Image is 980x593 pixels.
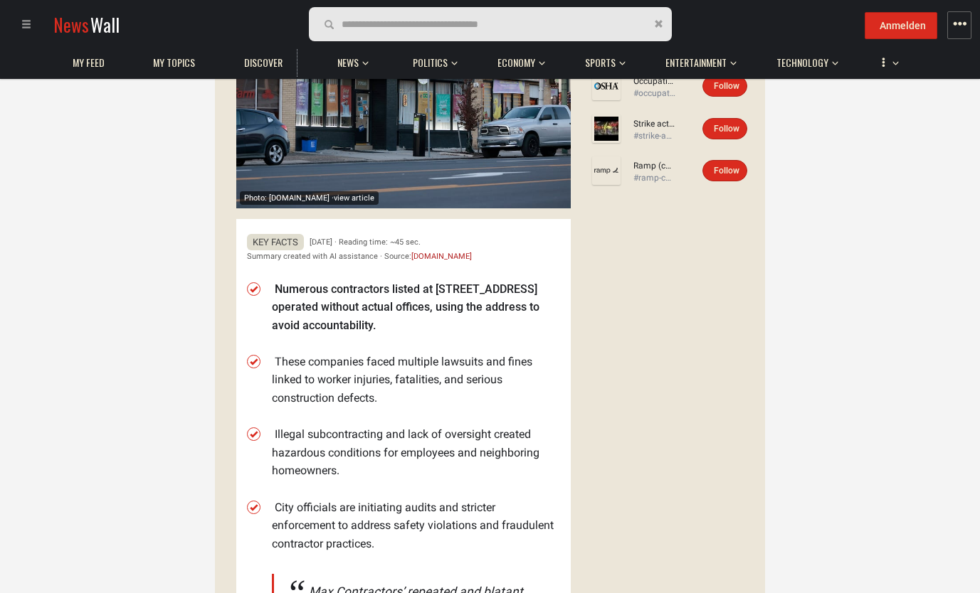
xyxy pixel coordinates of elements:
span: My Feed [73,56,105,69]
span: Follow [714,81,739,91]
span: Wall [90,11,120,38]
span: Entertainment [665,56,727,69]
div: #ramp-company [633,172,676,184]
a: News [330,49,366,77]
span: Politics [413,56,448,69]
a: Politics [406,49,455,77]
span: Follow [714,166,739,176]
button: News [330,43,373,77]
span: Follow [714,124,739,134]
a: Strike action [633,118,676,130]
span: Key Facts [247,234,304,250]
div: #occupational-safety-and-health-administration [633,87,676,100]
li: Numerous contractors listed at [STREET_ADDRESS] operated without actual offices, using the addres... [272,280,560,335]
a: Sports [578,49,623,77]
button: Technology [769,43,838,77]
button: Entertainment [658,43,737,77]
span: Anmelden [880,20,926,31]
button: Sports [578,43,626,77]
span: News [53,11,89,38]
a: NewsWall [53,11,120,38]
a: [DOMAIN_NAME] [411,252,472,261]
a: Entertainment [658,49,734,77]
div: #strike-action [633,130,676,142]
a: Technology [769,49,836,77]
li: City officials are initiating audits and stricter enforcement to address safety violations and fr... [272,498,560,553]
div: Photo: [DOMAIN_NAME] · [240,191,379,205]
span: Discover [244,56,283,69]
img: Profile picture of Strike action [592,114,621,143]
li: Illegal subcontracting and lack of oversight created hazardous conditions for employees and neigh... [272,425,560,480]
a: Ramp (company) [633,160,676,172]
span: Economy [497,56,535,69]
button: Anmelden [865,12,937,39]
span: Technology [776,56,828,69]
span: view article [334,193,374,203]
a: Occupational Safety and Health Administration [633,75,676,87]
img: Profile picture of Occupational Safety and Health Administration [592,72,621,100]
span: News [337,56,359,69]
img: Profile picture of Ramp (company) [592,156,621,185]
div: [DATE] · Reading time: ~45 sec. Summary created with AI assistance · Source: [247,235,560,262]
li: These companies faced multiple lawsuits and fines linked to worker injuries, fatalities, and seri... [272,353,560,407]
a: Economy [490,49,542,77]
button: Politics [406,43,458,77]
span: Sports [585,56,616,69]
button: Economy [490,43,545,77]
span: My topics [153,56,195,69]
